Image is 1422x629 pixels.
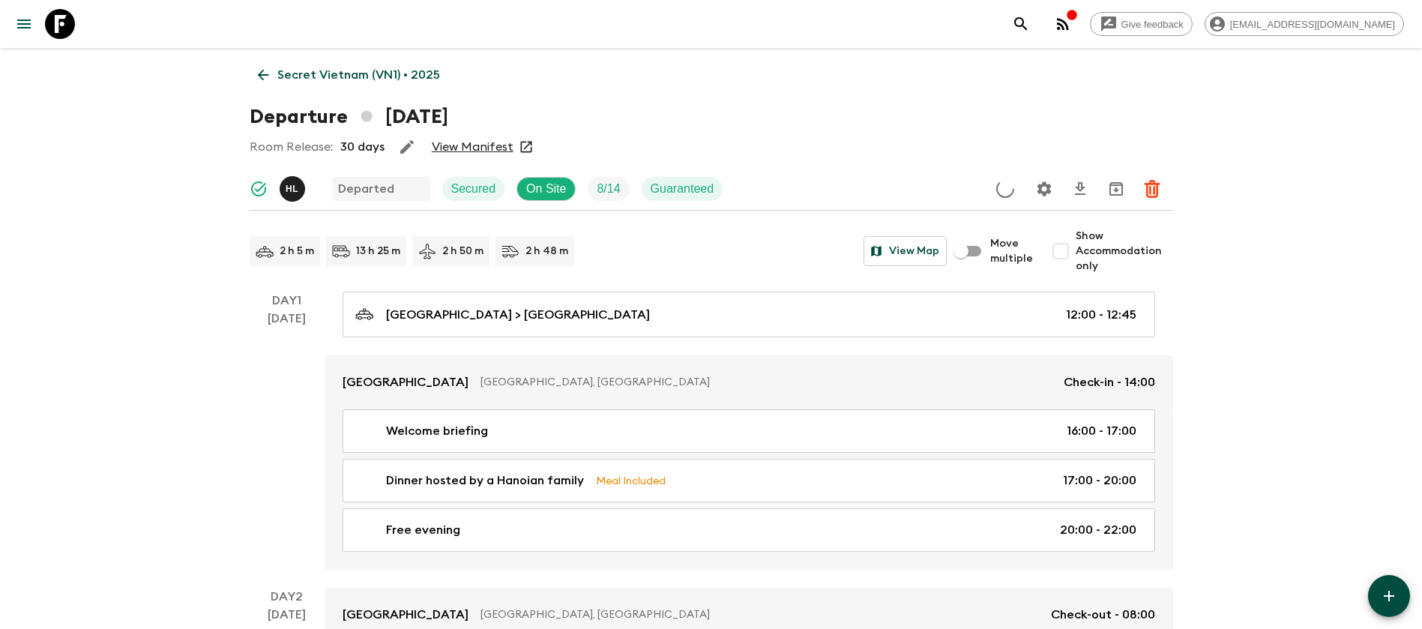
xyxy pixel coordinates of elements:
p: 30 days [340,138,385,156]
svg: Synced Successfully [250,180,268,198]
p: Dinner hosted by a Hanoian family [386,472,584,490]
p: 2 h 48 m [525,244,568,259]
p: 12:00 - 12:45 [1066,306,1136,324]
span: [EMAIL_ADDRESS][DOMAIN_NAME] [1222,19,1403,30]
p: 2 h 5 m [280,244,314,259]
p: 2 h 50 m [442,244,483,259]
p: [GEOGRAPHIC_DATA], [GEOGRAPHIC_DATA] [480,375,1052,390]
p: Day 2 [250,588,325,606]
div: Trip Fill [588,177,629,201]
p: 8 / 14 [597,180,620,198]
h1: Departure [DATE] [250,102,448,132]
button: search adventures [1006,9,1036,39]
p: [GEOGRAPHIC_DATA], [GEOGRAPHIC_DATA] [480,607,1039,622]
p: Check-out - 08:00 [1051,606,1155,624]
p: [GEOGRAPHIC_DATA] > [GEOGRAPHIC_DATA] [386,306,650,324]
p: Day 1 [250,292,325,310]
p: 13 h 25 m [356,244,400,259]
button: View Map [864,236,947,266]
a: Give feedback [1090,12,1193,36]
span: Hoang Le Ngoc [280,181,308,193]
a: Secret Vietnam (VN1) • 2025 [250,60,448,90]
a: Free evening20:00 - 22:00 [343,508,1155,552]
p: Meal Included [596,472,666,489]
div: [EMAIL_ADDRESS][DOMAIN_NAME] [1205,12,1404,36]
p: Departed [338,180,394,198]
div: On Site [516,177,576,201]
button: Download CSV [1065,174,1095,204]
button: Delete [1137,174,1167,204]
button: Update Price, Early Bird Discount and Costs [990,174,1020,204]
p: On Site [526,180,566,198]
div: [DATE] [268,310,306,570]
button: menu [9,9,39,39]
p: Free evening [386,521,460,539]
a: [GEOGRAPHIC_DATA][GEOGRAPHIC_DATA], [GEOGRAPHIC_DATA]Check-in - 14:00 [325,355,1173,409]
p: Secured [451,180,496,198]
a: Dinner hosted by a Hanoian familyMeal Included17:00 - 20:00 [343,459,1155,502]
p: 17:00 - 20:00 [1063,472,1136,490]
a: Welcome briefing16:00 - 17:00 [343,409,1155,453]
button: Settings [1029,174,1059,204]
p: [GEOGRAPHIC_DATA] [343,373,469,391]
p: [GEOGRAPHIC_DATA] [343,606,469,624]
p: Guaranteed [651,180,714,198]
a: View Manifest [432,139,513,154]
span: Show Accommodation only [1076,229,1173,274]
p: Secret Vietnam (VN1) • 2025 [277,66,440,84]
div: Secured [442,177,505,201]
p: Welcome briefing [386,422,488,440]
p: Room Release: [250,138,333,156]
p: Check-in - 14:00 [1064,373,1155,391]
span: Give feedback [1113,19,1192,30]
p: 16:00 - 17:00 [1067,422,1136,440]
a: [GEOGRAPHIC_DATA] > [GEOGRAPHIC_DATA]12:00 - 12:45 [343,292,1155,337]
p: 20:00 - 22:00 [1060,521,1136,539]
span: Move multiple [990,236,1034,266]
button: Archive (Completed, Cancelled or Unsynced Departures only) [1101,174,1131,204]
